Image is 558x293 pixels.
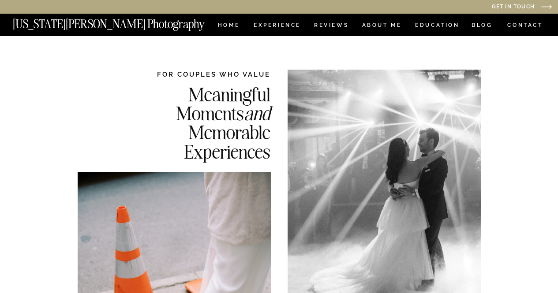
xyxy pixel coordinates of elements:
[402,4,535,11] a: Get in Touch
[314,22,347,30] a: REVIEWS
[131,85,270,160] h2: Meaningful Moments Memorable Experiences
[414,22,461,30] a: EDUCATION
[131,70,270,79] h2: FOR COUPLES WHO VALUE
[216,22,241,30] a: HOME
[472,22,493,30] a: BLOG
[244,101,270,125] i: and
[362,22,402,30] a: ABOUT ME
[13,18,234,26] a: [US_STATE][PERSON_NAME] Photography
[507,20,543,30] a: CONTACT
[254,22,300,30] a: Experience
